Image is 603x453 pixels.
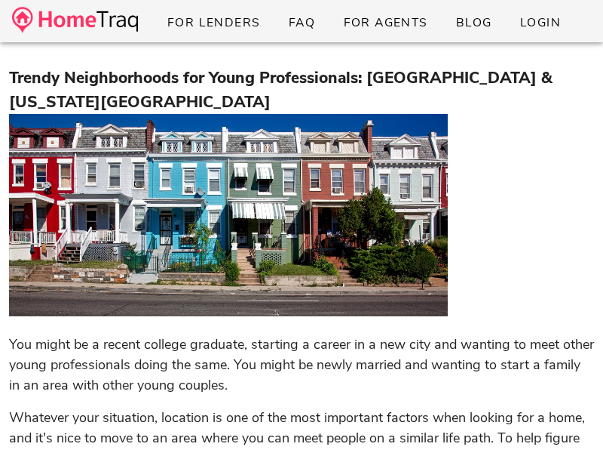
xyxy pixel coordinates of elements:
p: You might be a recent college graduate, starting a career in a new city and wanting to meet other... [9,334,594,396]
img: desktop-logo.34a1112.png [12,7,138,33]
span: For Agents [342,14,427,31]
img: 1fb35290-885b-11ec-9eec-e3ad41451efc-pexels-pixabay-164338.jpg [9,114,448,316]
span: Blog [455,14,492,31]
span: FAQ [288,14,316,31]
span: For Lenders [167,14,261,31]
span: Login [519,14,561,31]
a: Blog [443,9,504,36]
a: FAQ [276,9,328,36]
a: For Lenders [155,9,273,36]
iframe: Chat Widget [528,381,603,453]
a: For Agents [330,9,439,36]
h3: Trendy Neighborhoods for Young Professionals: [GEOGRAPHIC_DATA] & [US_STATE][GEOGRAPHIC_DATA] [9,66,594,114]
a: Login [507,9,573,36]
